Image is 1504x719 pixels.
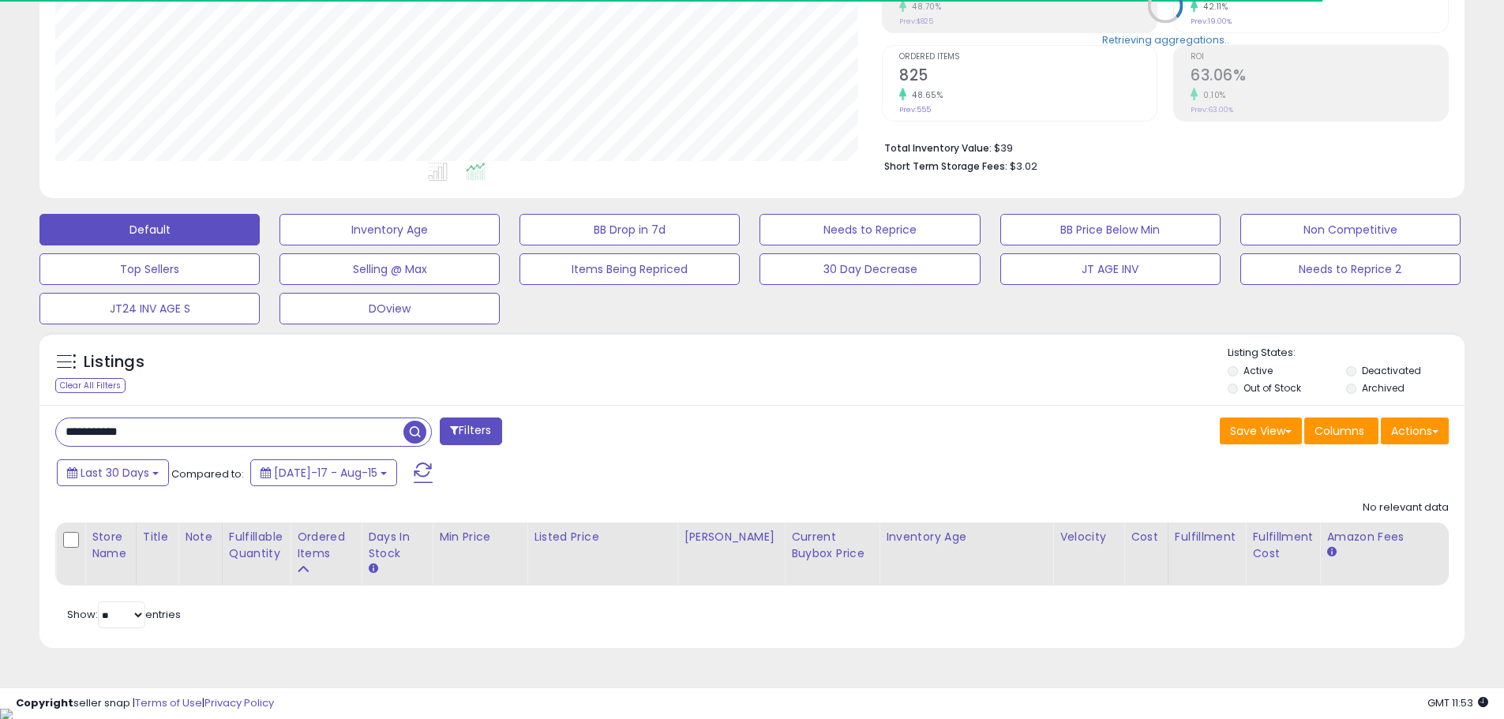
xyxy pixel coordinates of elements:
[57,459,169,486] button: Last 30 Days
[1315,423,1364,439] span: Columns
[1252,529,1313,562] div: Fulfillment Cost
[1102,32,1229,47] div: Retrieving aggregations..
[67,607,181,622] span: Show: entries
[534,529,670,545] div: Listed Price
[135,695,202,710] a: Terms of Use
[204,695,274,710] a: Privacy Policy
[297,529,354,562] div: Ordered Items
[1362,381,1405,395] label: Archived
[519,253,740,285] button: Items Being Repriced
[760,214,980,245] button: Needs to Reprice
[229,529,283,562] div: Fulfillable Quantity
[1326,545,1336,560] small: Amazon Fees.
[1243,364,1273,377] label: Active
[1363,500,1449,515] div: No relevant data
[760,253,980,285] button: 30 Day Decrease
[1240,214,1461,245] button: Non Competitive
[1304,418,1378,444] button: Columns
[1131,529,1161,545] div: Cost
[1175,529,1239,545] div: Fulfillment
[92,529,129,562] div: Store Name
[16,695,73,710] strong: Copyright
[368,562,377,576] small: Days In Stock.
[1381,418,1449,444] button: Actions
[171,466,244,481] span: Compared to:
[279,214,500,245] button: Inventory Age
[55,378,126,393] div: Clear All Filters
[791,529,872,562] div: Current Buybox Price
[39,293,260,324] button: JT24 INV AGE S
[1000,253,1221,285] button: JT AGE INV
[439,529,520,545] div: Min Price
[84,351,144,373] h5: Listings
[1427,695,1488,710] span: 2025-09-16 11:53 GMT
[1326,529,1463,545] div: Amazon Fees
[368,529,426,562] div: Days In Stock
[886,529,1046,545] div: Inventory Age
[1240,253,1461,285] button: Needs to Reprice 2
[279,253,500,285] button: Selling @ Max
[440,418,501,445] button: Filters
[274,465,377,481] span: [DATE]-17 - Aug-15
[39,214,260,245] button: Default
[684,529,778,545] div: [PERSON_NAME]
[1220,418,1302,444] button: Save View
[143,529,171,545] div: Title
[81,465,149,481] span: Last 30 Days
[279,293,500,324] button: DOview
[1228,346,1465,361] p: Listing States:
[1243,381,1301,395] label: Out of Stock
[519,214,740,245] button: BB Drop in 7d
[185,529,216,545] div: Note
[1362,364,1421,377] label: Deactivated
[39,253,260,285] button: Top Sellers
[250,459,397,486] button: [DATE]-17 - Aug-15
[1000,214,1221,245] button: BB Price Below Min
[1060,529,1117,545] div: Velocity
[16,696,274,711] div: seller snap | |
